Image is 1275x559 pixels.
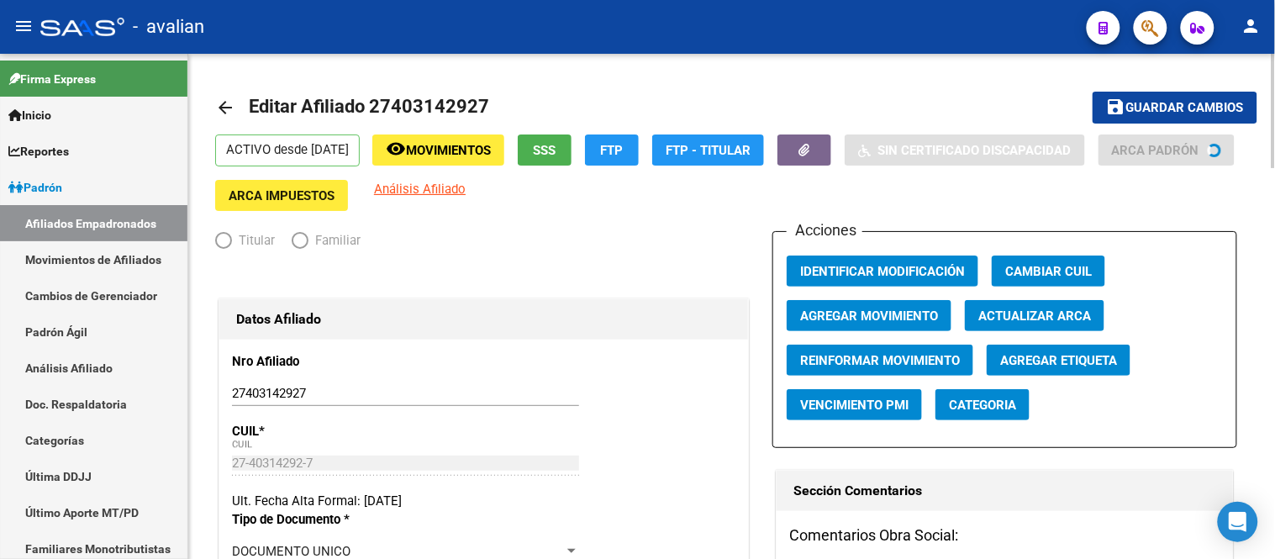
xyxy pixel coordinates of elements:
span: Titular [232,231,275,250]
button: Actualizar ARCA [965,300,1104,331]
div: Open Intercom Messenger [1218,502,1258,542]
span: Actualizar ARCA [978,309,1091,324]
span: Cambiar CUIL [1005,264,1092,279]
p: CUIL [232,422,383,440]
h3: Comentarios Obra Social: [789,524,1220,547]
button: Vencimiento PMI [787,389,922,420]
button: Identificar Modificación [787,256,978,287]
span: Familiar [308,231,361,250]
button: ARCA Impuestos [215,180,348,211]
span: Reinformar Movimiento [800,353,960,368]
span: Guardar cambios [1126,101,1244,116]
span: SSS [534,143,556,158]
button: Cambiar CUIL [992,256,1105,287]
mat-icon: save [1106,97,1126,117]
button: FTP - Titular [652,134,764,166]
mat-icon: menu [13,16,34,36]
span: Agregar Etiqueta [1000,353,1117,368]
mat-icon: remove_red_eye [386,139,406,159]
span: FTP [601,143,624,158]
mat-icon: person [1241,16,1262,36]
p: Tipo de Documento * [232,510,383,529]
button: Agregar Movimiento [787,300,951,331]
span: FTP - Titular [666,143,751,158]
button: Sin Certificado Discapacidad [845,134,1085,166]
span: ARCA Padrón [1112,143,1199,158]
span: Reportes [8,142,69,161]
span: DOCUMENTO UNICO [232,544,350,559]
span: Firma Express [8,70,96,88]
p: ACTIVO desde [DATE] [215,134,360,166]
span: Análisis Afiliado [374,182,466,197]
button: Reinformar Movimiento [787,345,973,376]
span: Identificar Modificación [800,264,965,279]
button: Guardar cambios [1093,92,1257,123]
h1: Datos Afiliado [236,306,731,333]
mat-icon: arrow_back [215,98,235,118]
div: Ult. Fecha Alta Formal: [DATE] [232,492,735,510]
span: Sin Certificado Discapacidad [877,143,1072,158]
span: Categoria [949,398,1016,413]
h3: Acciones [787,219,862,242]
span: Movimientos [406,143,491,158]
span: Inicio [8,106,51,124]
button: SSS [518,134,572,166]
span: Vencimiento PMI [800,398,909,413]
button: Categoria [935,389,1030,420]
span: Editar Afiliado 27403142927 [249,96,489,117]
span: ARCA Impuestos [229,188,335,203]
span: - avalian [133,8,204,45]
span: Agregar Movimiento [800,309,938,324]
span: Padrón [8,178,62,197]
button: ARCA Padrón [1099,134,1235,166]
mat-radio-group: Elija una opción [215,236,377,251]
p: Nro Afiliado [232,352,383,371]
button: Movimientos [372,134,504,166]
h1: Sección Comentarios [793,477,1216,504]
button: Agregar Etiqueta [987,345,1130,376]
button: FTP [585,134,639,166]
